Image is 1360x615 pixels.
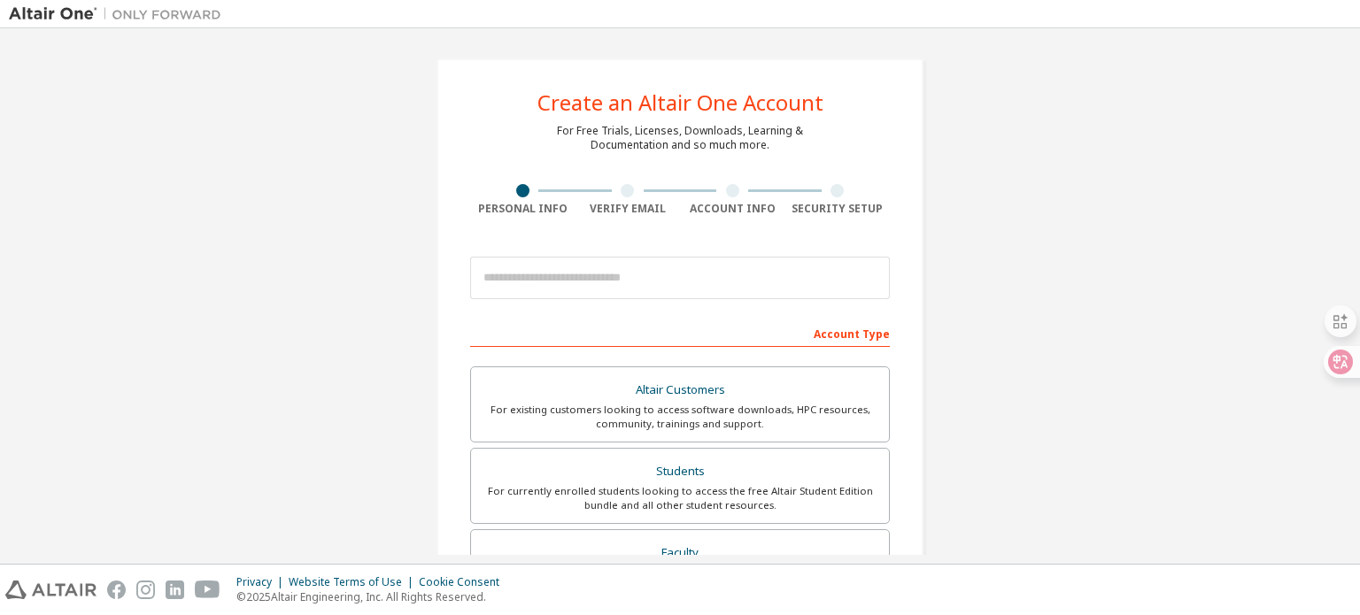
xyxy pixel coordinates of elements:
div: Account Info [680,202,785,216]
img: facebook.svg [107,580,126,599]
div: For currently enrolled students looking to access the free Altair Student Edition bundle and all ... [482,484,878,512]
div: Students [482,459,878,484]
div: Cookie Consent [419,575,510,589]
img: Altair One [9,5,230,23]
img: youtube.svg [195,580,220,599]
div: For existing customers looking to access software downloads, HPC resources, community, trainings ... [482,403,878,431]
img: altair_logo.svg [5,580,97,599]
div: Website Terms of Use [289,575,419,589]
div: For Free Trials, Licenses, Downloads, Learning & Documentation and so much more. [557,124,803,152]
div: Account Type [470,319,890,347]
div: Personal Info [470,202,576,216]
img: instagram.svg [136,580,155,599]
div: Verify Email [576,202,681,216]
div: Security Setup [785,202,891,216]
p: © 2025 Altair Engineering, Inc. All Rights Reserved. [236,589,510,604]
div: Altair Customers [482,378,878,403]
div: Create an Altair One Account [537,92,823,113]
div: Privacy [236,575,289,589]
div: Faculty [482,541,878,565]
img: linkedin.svg [166,580,184,599]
